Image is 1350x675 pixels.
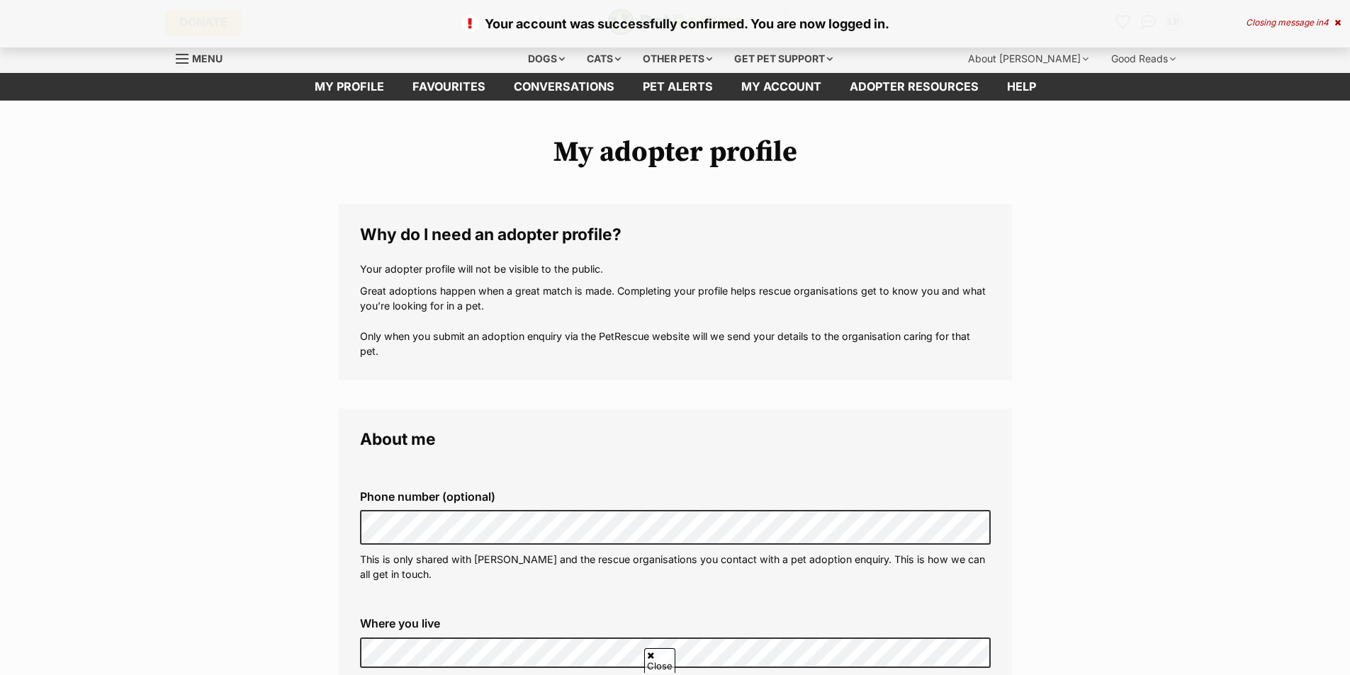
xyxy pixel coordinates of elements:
div: Good Reads [1101,45,1186,73]
a: Adopter resources [836,73,993,101]
a: Menu [176,45,232,70]
div: Dogs [518,45,575,73]
fieldset: Why do I need an adopter profile? [339,204,1012,380]
label: Where you live [360,617,991,630]
p: Great adoptions happen when a great match is made. Completing your profile helps rescue organisat... [360,283,991,359]
legend: About me [360,430,991,448]
div: Other pets [633,45,722,73]
a: Pet alerts [629,73,727,101]
span: Menu [192,52,223,64]
a: My account [727,73,836,101]
div: About [PERSON_NAME] [958,45,1098,73]
a: conversations [500,73,629,101]
h1: My adopter profile [339,136,1012,169]
div: Get pet support [724,45,843,73]
span: Close [644,648,675,673]
a: Favourites [398,73,500,101]
div: Cats [577,45,631,73]
p: Your adopter profile will not be visible to the public. [360,261,991,276]
p: This is only shared with [PERSON_NAME] and the rescue organisations you contact with a pet adopti... [360,552,991,582]
legend: Why do I need an adopter profile? [360,225,991,244]
a: Help [993,73,1050,101]
a: My profile [300,73,398,101]
label: Phone number (optional) [360,490,991,503]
